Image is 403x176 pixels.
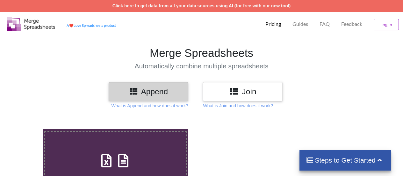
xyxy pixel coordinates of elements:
span: Feedback [341,21,362,27]
h4: Steps to Get Started [306,156,385,164]
p: FAQ [320,21,330,27]
a: AheartLove Spreadsheets product [67,23,116,27]
span: heart [69,23,74,27]
button: Log In [374,19,399,30]
a: Click here to get data from all your data sources using AI (for free with our new tool) [112,3,291,8]
p: Guides [292,21,308,27]
img: Logo.png [7,17,55,31]
h3: Join [208,87,278,96]
p: What is Append and how does it work? [112,103,188,109]
h3: Append [113,87,184,96]
p: Pricing [265,21,281,27]
p: What is Join and how does it work? [203,103,273,109]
